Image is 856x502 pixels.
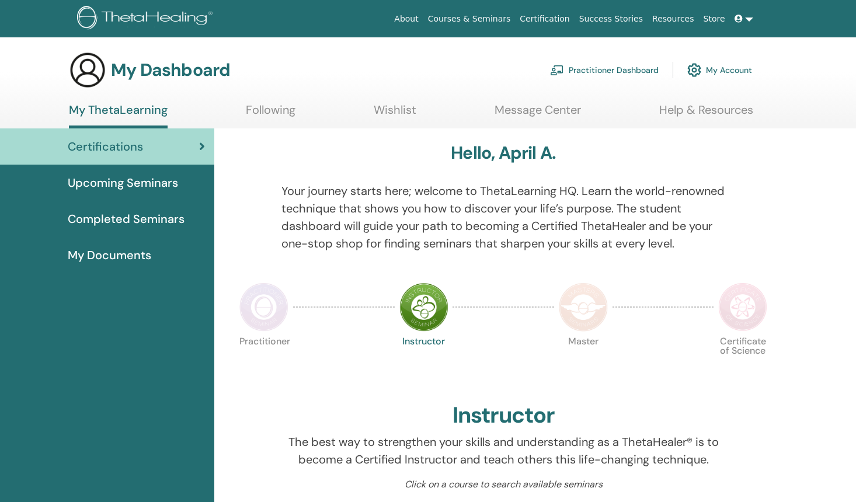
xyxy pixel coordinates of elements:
[68,210,185,228] span: Completed Seminars
[281,433,726,468] p: The best way to strengthen your skills and understanding as a ThetaHealer® is to become a Certifi...
[111,60,230,81] h3: My Dashboard
[575,8,648,30] a: Success Stories
[68,246,151,264] span: My Documents
[423,8,516,30] a: Courses & Seminars
[453,402,555,429] h2: Instructor
[68,174,178,191] span: Upcoming Seminars
[451,142,556,163] h3: Hello, April A.
[239,283,288,332] img: Practitioner
[246,103,295,125] a: Following
[687,60,701,80] img: cog.svg
[559,283,608,332] img: Master
[550,65,564,75] img: chalkboard-teacher.svg
[69,103,168,128] a: My ThetaLearning
[239,337,288,386] p: Practitioner
[495,103,581,125] a: Message Center
[559,337,608,386] p: Master
[389,8,423,30] a: About
[550,57,659,83] a: Practitioner Dashboard
[77,6,217,32] img: logo.png
[718,283,767,332] img: Certificate of Science
[281,182,726,252] p: Your journey starts here; welcome to ThetaLearning HQ. Learn the world-renowned technique that sh...
[659,103,753,125] a: Help & Resources
[399,283,448,332] img: Instructor
[687,57,752,83] a: My Account
[648,8,699,30] a: Resources
[718,337,767,386] p: Certificate of Science
[69,51,106,89] img: generic-user-icon.jpg
[515,8,574,30] a: Certification
[281,477,726,491] p: Click on a course to search available seminars
[68,138,143,155] span: Certifications
[399,337,448,386] p: Instructor
[374,103,416,125] a: Wishlist
[699,8,730,30] a: Store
